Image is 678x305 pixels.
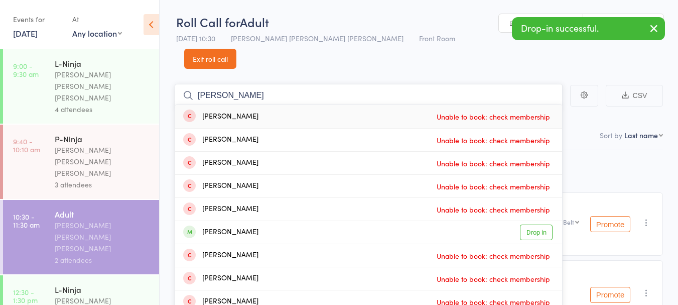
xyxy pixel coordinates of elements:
[3,125,159,199] a: 9:40 -10:10 amP-Ninja[PERSON_NAME] [PERSON_NAME] [PERSON_NAME]3 attendees
[3,49,159,124] a: 9:00 -9:30 amL-Ninja[PERSON_NAME] [PERSON_NAME] [PERSON_NAME]4 attendees
[434,271,553,286] span: Unable to book: check membership
[13,213,40,229] time: 10:30 - 11:30 am
[434,133,553,148] span: Unable to book: check membership
[434,248,553,263] span: Unable to book: check membership
[419,33,455,43] span: Front Room
[55,179,151,190] div: 3 attendees
[175,84,563,107] input: Search by name
[72,28,122,39] div: Any location
[13,11,62,28] div: Events for
[55,209,151,220] div: Adult
[3,200,159,274] a: 10:30 -11:30 amAdult[PERSON_NAME] [PERSON_NAME] [PERSON_NAME]2 attendees
[183,157,258,169] div: [PERSON_NAME]
[434,202,553,217] span: Unable to book: check membership
[590,287,630,303] button: Promote
[183,180,258,192] div: [PERSON_NAME]
[231,33,403,43] span: [PERSON_NAME] [PERSON_NAME] [PERSON_NAME]
[183,250,258,261] div: [PERSON_NAME]
[55,284,151,295] div: L-Ninja
[183,111,258,123] div: [PERSON_NAME]
[434,109,553,124] span: Unable to book: check membership
[55,104,151,115] div: 4 attendees
[176,33,215,43] span: [DATE] 10:30
[13,62,39,78] time: 9:00 - 9:30 am
[183,204,258,215] div: [PERSON_NAME]
[13,288,38,304] time: 12:30 - 1:30 pm
[55,69,151,104] div: [PERSON_NAME] [PERSON_NAME] [PERSON_NAME]
[13,137,40,153] time: 9:40 - 10:10 am
[184,49,236,69] a: Exit roll call
[624,130,658,140] div: Last name
[512,17,665,40] div: Drop-in successful.
[240,14,269,30] span: Adult
[183,227,258,238] div: [PERSON_NAME]
[13,28,38,39] a: [DATE]
[600,130,622,140] label: Sort by
[590,216,630,232] button: Promote
[55,58,151,69] div: L-Ninja
[183,134,258,146] div: [PERSON_NAME]
[55,133,151,144] div: P-Ninja
[176,14,240,30] span: Roll Call for
[72,11,122,28] div: At
[521,219,574,225] div: Orange-White Belt
[434,156,553,171] span: Unable to book: check membership
[520,225,553,240] a: Drop in
[55,220,151,254] div: [PERSON_NAME] [PERSON_NAME] [PERSON_NAME]
[55,254,151,266] div: 2 attendees
[55,144,151,179] div: [PERSON_NAME] [PERSON_NAME] [PERSON_NAME]
[606,85,663,107] button: CSV
[183,273,258,284] div: [PERSON_NAME]
[434,179,553,194] span: Unable to book: check membership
